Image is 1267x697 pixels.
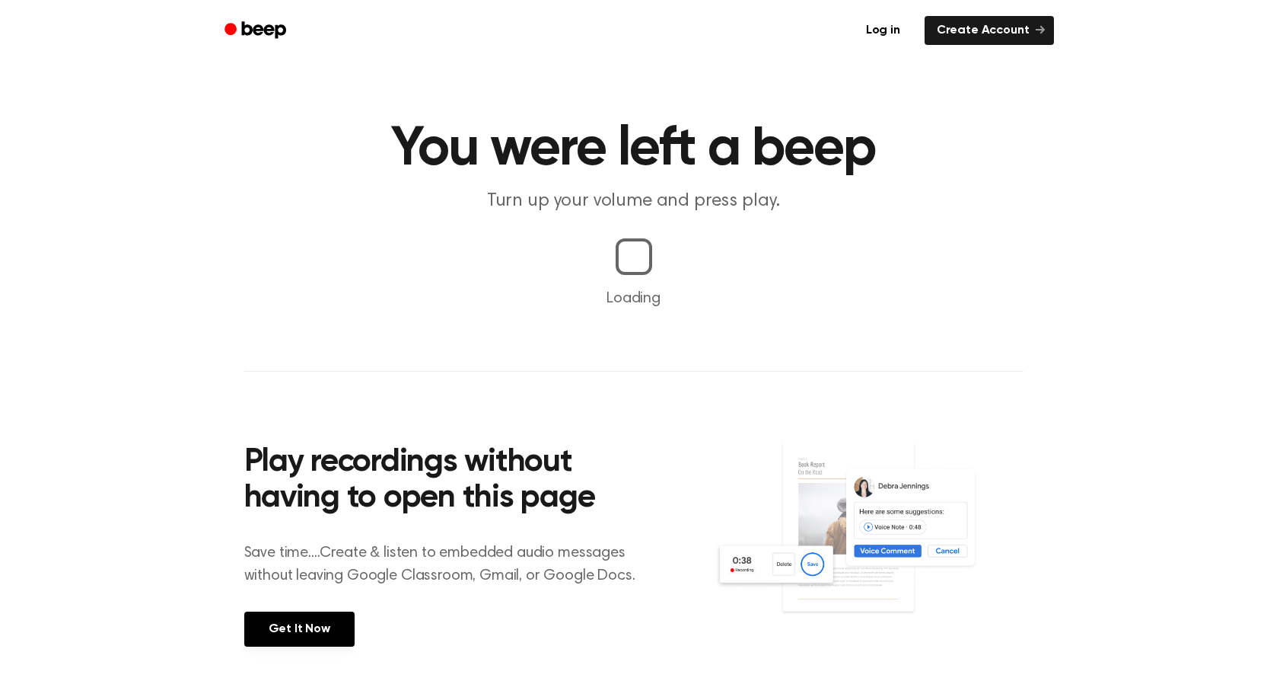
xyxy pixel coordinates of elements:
a: Get It Now [244,612,355,647]
a: Log in [851,13,915,48]
h2: Play recordings without having to open this page [244,445,654,517]
img: Voice Comments on Docs and Recording Widget [715,440,1023,645]
h1: You were left a beep [244,122,1023,177]
a: Create Account [925,16,1054,45]
p: Loading [18,287,1249,310]
a: Beep [214,16,300,46]
p: Turn up your volume and press play. [342,189,926,214]
p: Save time....Create & listen to embedded audio messages without leaving Google Classroom, Gmail, ... [244,542,654,587]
